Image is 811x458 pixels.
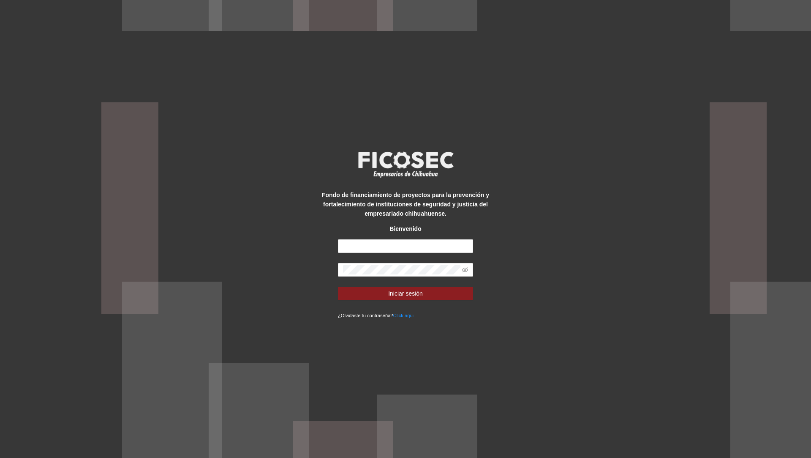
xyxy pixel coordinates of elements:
strong: Bienvenido [389,225,421,232]
img: logo [353,149,458,180]
span: eye-invisible [462,267,468,273]
span: Iniciar sesión [388,289,423,298]
strong: Fondo de financiamiento de proyectos para la prevención y fortalecimiento de instituciones de seg... [322,192,489,217]
button: Iniciar sesión [338,287,473,300]
a: Click aqui [393,313,414,318]
small: ¿Olvidaste tu contraseña? [338,313,414,318]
